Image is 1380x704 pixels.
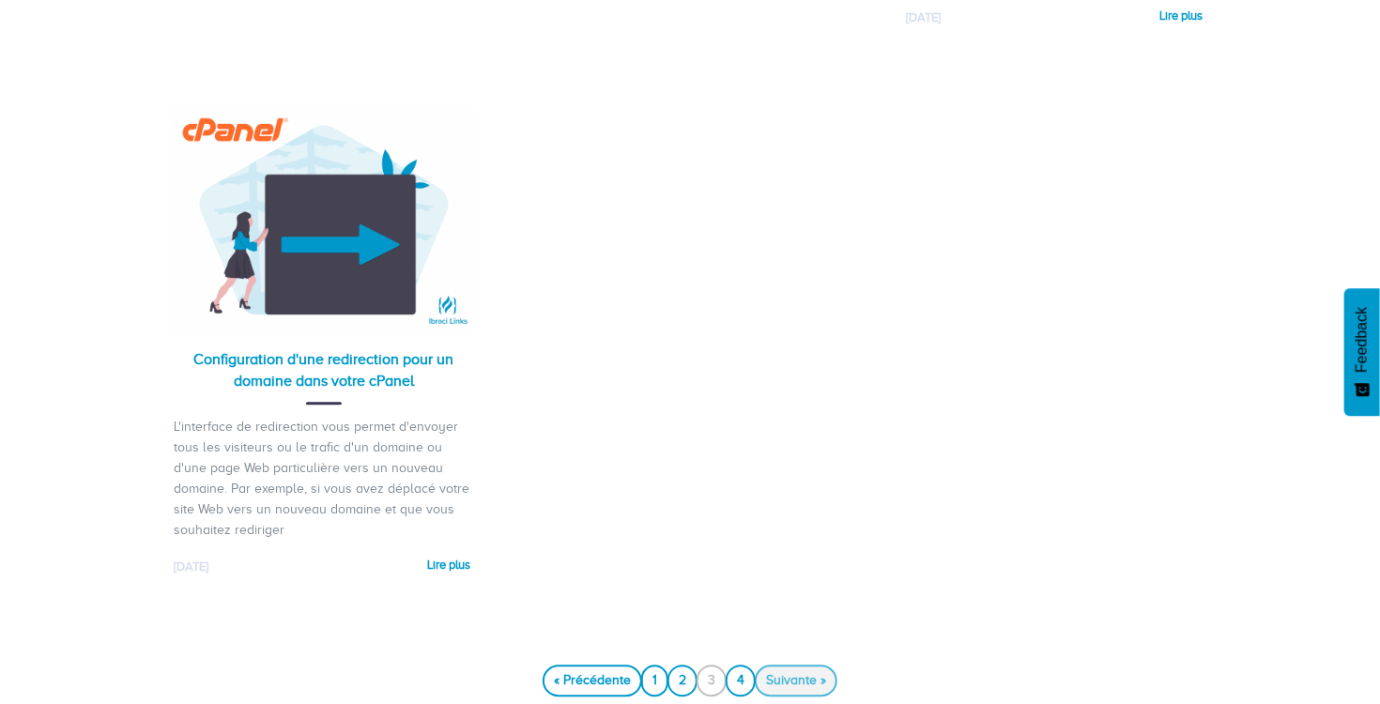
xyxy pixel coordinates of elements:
a: Suivante » [755,665,837,696]
a: « Précédente [543,665,642,696]
a: Configuration d'une redirection pour un domaine dans votre cPanel [194,351,454,390]
div: [DATE] [174,559,324,576]
a: 4 [726,665,756,696]
a: 2 [667,665,698,696]
a: 1 [641,665,668,696]
div: [DATE] [906,9,1056,27]
div: L'interface de redirection vous permet d'envoyer tous les visiteurs ou le trafic d'un domaine ou ... [174,417,474,541]
a: Lire plus [427,552,470,579]
button: Feedback - Afficher l’enquête [1344,288,1380,416]
a: Lire plus [1159,3,1203,30]
span: 3 [697,665,727,696]
span: Feedback [1354,307,1371,373]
